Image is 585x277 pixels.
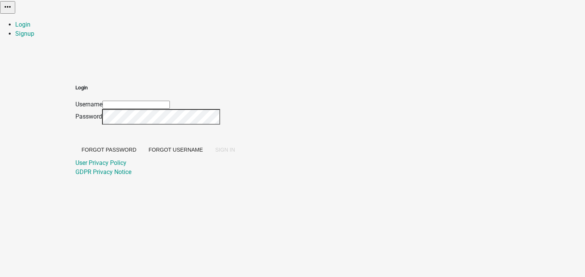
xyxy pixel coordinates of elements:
a: User Privacy Policy [75,159,126,166]
span: SIGN IN [215,147,235,153]
a: GDPR Privacy Notice [75,168,131,176]
button: Forgot Password [75,143,142,157]
label: Username [75,101,102,108]
h5: Login [75,84,241,92]
a: Signup [15,30,34,37]
a: Login [15,21,30,28]
button: Forgot Username [142,143,209,157]
label: Password [75,113,102,120]
i: more_horiz [3,2,12,11]
button: SIGN IN [209,143,241,157]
